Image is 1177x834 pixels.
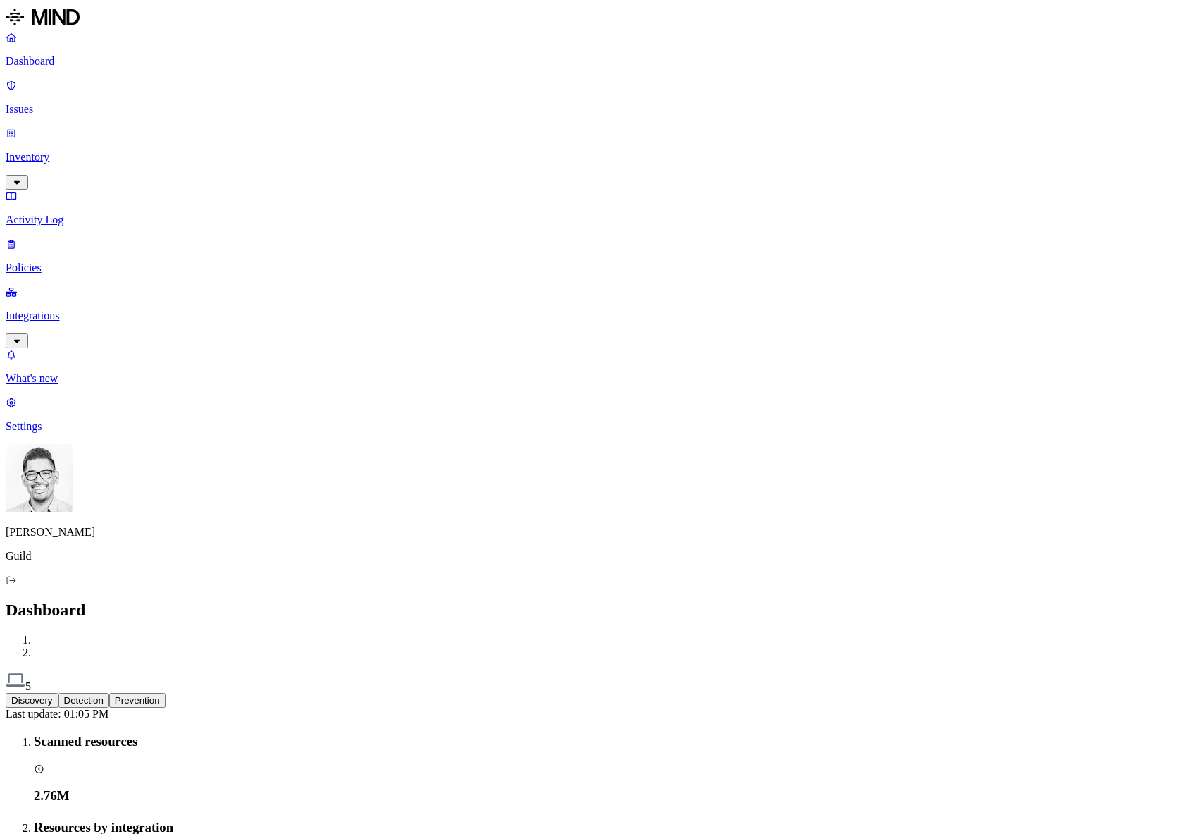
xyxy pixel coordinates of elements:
[109,693,166,708] button: Prevention
[6,127,1171,188] a: Inventory
[6,286,1171,346] a: Integrations
[34,788,1171,804] h3: 2.76M
[6,238,1171,274] a: Policies
[6,6,1171,31] a: MIND
[6,103,1171,116] p: Issues
[6,550,1171,563] p: Guild
[6,444,73,512] img: Michael Alegre
[6,601,1171,620] h2: Dashboard
[6,693,58,708] button: Discovery
[34,734,1171,749] h3: Scanned resources
[6,309,1171,322] p: Integrations
[58,693,109,708] button: Detection
[6,372,1171,385] p: What's new
[6,708,108,720] span: Last update: 01:05 PM
[6,55,1171,68] p: Dashboard
[6,348,1171,385] a: What's new
[6,151,1171,164] p: Inventory
[6,396,1171,433] a: Settings
[6,6,80,28] img: MIND
[6,190,1171,226] a: Activity Log
[6,214,1171,226] p: Activity Log
[6,31,1171,68] a: Dashboard
[25,680,31,692] span: 5
[6,79,1171,116] a: Issues
[6,420,1171,433] p: Settings
[6,262,1171,274] p: Policies
[6,670,25,690] img: endpoint.svg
